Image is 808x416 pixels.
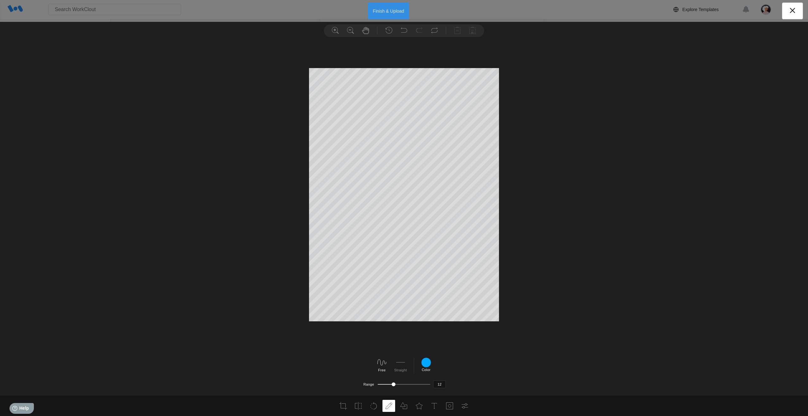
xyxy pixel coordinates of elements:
label: Color [422,368,431,372]
label: Range [363,382,374,386]
label: Straight [394,368,407,372]
div: Color [421,357,431,372]
button: Finish & Upload [368,3,409,19]
label: Free [378,368,386,372]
